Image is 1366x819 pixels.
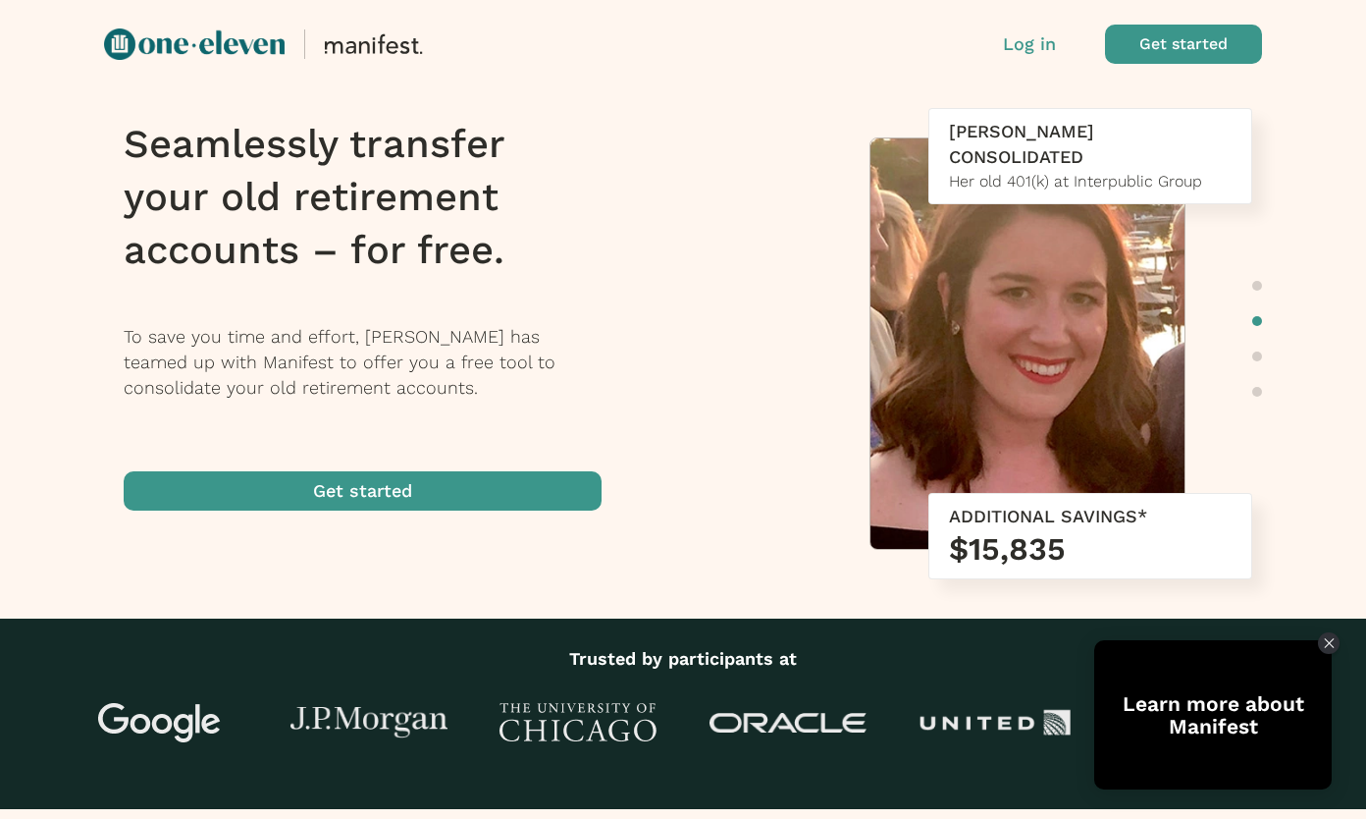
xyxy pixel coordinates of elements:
div: Open Tolstoy widget [1094,640,1332,790]
p: To save you time and effort, [PERSON_NAME] has teamed up with Manifest to offer you a free tool t... [124,324,627,401]
img: vendor logo [104,28,285,60]
img: Taylor [870,138,1184,559]
img: University of Chicago [499,703,657,742]
button: Get started [124,471,602,511]
div: Open Tolstoy [1094,640,1332,790]
button: Log in [1003,31,1056,57]
img: Oracle [709,713,867,734]
img: Google [81,703,238,742]
h3: $15,835 [949,529,1232,569]
div: ADDITIONAL SAVINGS* [949,504,1232,529]
div: Her old 401(k) at Interpublic Group [949,170,1232,193]
div: [PERSON_NAME] CONSOLIDATED [949,119,1232,170]
h1: Seamlessly transfer your old retirement accounts – for free. [124,118,627,277]
button: vendor logo [104,25,693,64]
button: Get started [1105,25,1262,64]
div: Learn more about Manifest [1094,692,1332,737]
div: Close Tolstoy widget [1318,632,1340,654]
img: J.P Morgan [290,707,447,739]
div: Tolstoy bubble widget [1094,640,1332,790]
